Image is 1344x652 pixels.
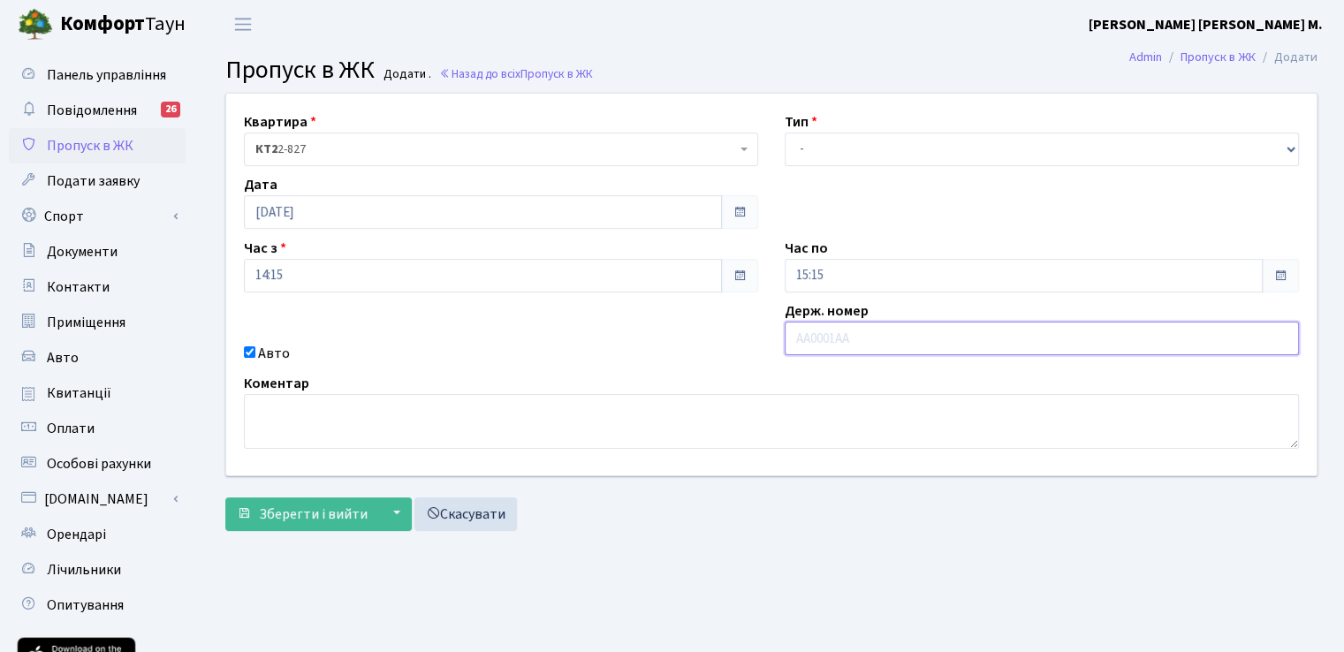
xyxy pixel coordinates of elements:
[47,277,110,297] span: Контакти
[47,136,133,155] span: Пропуск в ЖК
[785,300,869,322] label: Держ. номер
[47,595,124,615] span: Опитування
[259,504,368,524] span: Зберегти і вийти
[785,322,1299,355] input: AA0001AA
[47,242,118,262] span: Документи
[9,93,186,128] a: Повідомлення26
[9,517,186,552] a: Орендарі
[244,238,286,259] label: Час з
[9,411,186,446] a: Оплати
[18,7,53,42] img: logo.png
[1089,14,1323,35] a: [PERSON_NAME] [PERSON_NAME] М.
[47,171,140,191] span: Подати заявку
[9,57,186,93] a: Панель управління
[439,65,593,82] a: Назад до всіхПропуск в ЖК
[258,343,290,364] label: Авто
[244,133,758,166] span: <b>КТ2</b>&nbsp;&nbsp;&nbsp;2-827
[47,454,151,474] span: Особові рахунки
[1256,48,1317,67] li: Додати
[1089,15,1323,34] b: [PERSON_NAME] [PERSON_NAME] М.
[225,497,379,531] button: Зберегти і вийти
[47,419,95,438] span: Оплати
[9,199,186,234] a: Спорт
[9,305,186,340] a: Приміщення
[9,552,186,588] a: Лічильники
[9,234,186,269] a: Документи
[47,348,79,368] span: Авто
[9,375,186,411] a: Квитанції
[244,373,309,394] label: Коментар
[1103,39,1344,76] nav: breadcrumb
[9,269,186,305] a: Контакти
[1181,48,1256,66] a: Пропуск в ЖК
[47,65,166,85] span: Панель управління
[9,588,186,623] a: Опитування
[161,102,180,118] div: 26
[47,313,125,332] span: Приміщення
[47,383,111,403] span: Квитанції
[255,140,736,158] span: <b>КТ2</b>&nbsp;&nbsp;&nbsp;2-827
[244,174,277,195] label: Дата
[47,101,137,120] span: Повідомлення
[9,128,186,163] a: Пропуск в ЖК
[60,10,145,38] b: Комфорт
[225,52,375,87] span: Пропуск в ЖК
[785,238,828,259] label: Час по
[520,65,593,82] span: Пропуск в ЖК
[244,111,316,133] label: Квартира
[9,481,186,517] a: [DOMAIN_NAME]
[9,446,186,481] a: Особові рахунки
[1129,48,1162,66] a: Admin
[255,140,277,158] b: КТ2
[60,10,186,40] span: Таун
[414,497,517,531] a: Скасувати
[47,560,121,580] span: Лічильники
[221,10,265,39] button: Переключити навігацію
[9,163,186,199] a: Подати заявку
[47,525,106,544] span: Орендарі
[380,67,431,82] small: Додати .
[9,340,186,375] a: Авто
[785,111,817,133] label: Тип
